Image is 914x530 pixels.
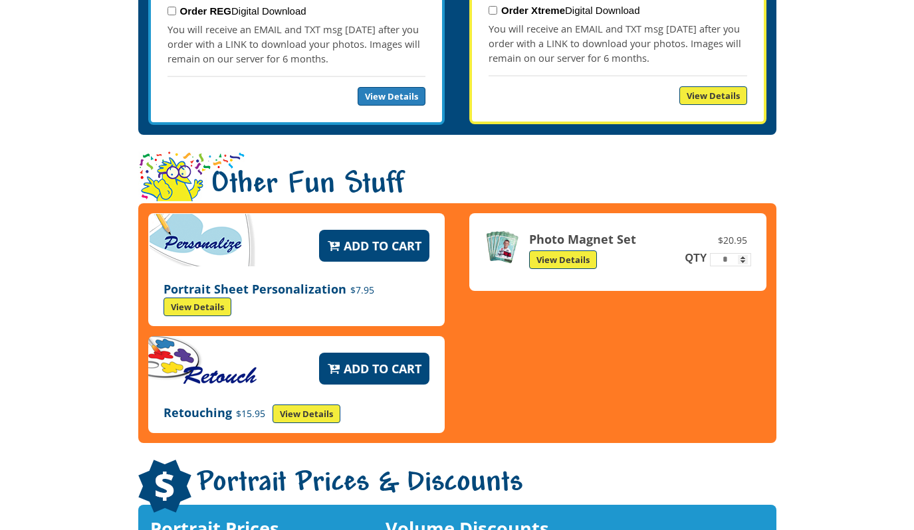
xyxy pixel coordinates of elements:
h1: Portrait Prices & Discounts [138,460,776,515]
strong: Order Xtreme [501,5,565,16]
a: View Details [164,298,231,316]
p: Portrait Sheet Personalization [164,282,429,316]
label: QTY [684,252,707,264]
a: View Details [273,404,340,423]
img: Photo Magnet Set [485,230,519,264]
span: $7.95 [346,284,378,296]
a: View Details [679,86,747,105]
button: Add to Cart [319,353,429,385]
button: Add to Cart [319,230,429,262]
p: You will receive an EMAIL and TXT msg [DATE] after you order with a LINK to download your photos.... [168,22,425,66]
p: You will receive an EMAIL and TXT msg [DATE] after you order with a LINK to download your photos.... [489,21,746,65]
span: $20.95 [714,233,751,248]
strong: Order REG [180,5,232,17]
h1: Other Fun Stuff [138,151,776,221]
a: View Details [358,87,425,106]
label: Digital Download [501,5,639,16]
p: Retouching [164,404,429,423]
label: Digital Download [180,5,306,17]
a: View Details [529,250,597,269]
span: $15.95 [232,407,269,420]
strong: Photo Magnet Set [529,231,636,247]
